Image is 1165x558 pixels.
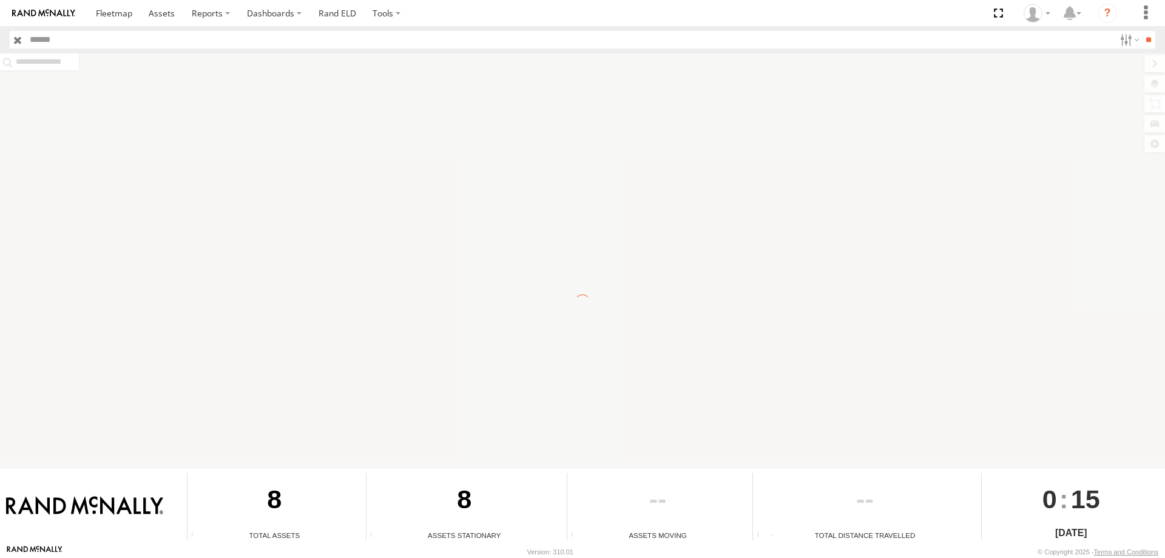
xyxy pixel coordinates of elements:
div: Assets Stationary [366,530,562,540]
i: ? [1098,4,1117,23]
div: Total number of assets current in transit. [567,531,586,540]
span: 15 [1071,473,1100,525]
span: 0 [1042,473,1057,525]
div: © Copyright 2025 - [1038,548,1158,556]
div: 8 [187,473,361,530]
img: Rand McNally [6,496,163,517]
div: Version: 310.01 [527,548,573,556]
div: Total number of assets current stationary. [366,531,385,540]
div: Total distance travelled by all assets within specified date range and applied filters [753,531,771,540]
div: Chase Tanke [1019,4,1055,22]
div: Total Distance Travelled [753,530,976,540]
div: 8 [366,473,562,530]
div: Total Assets [187,530,361,540]
div: Total number of Enabled Assets [187,531,206,540]
div: : [982,473,1161,525]
label: Search Filter Options [1115,31,1141,49]
a: Terms and Conditions [1094,548,1158,556]
div: Assets Moving [567,530,748,540]
div: [DATE] [982,526,1161,540]
img: rand-logo.svg [12,9,75,18]
a: Visit our Website [7,546,62,558]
